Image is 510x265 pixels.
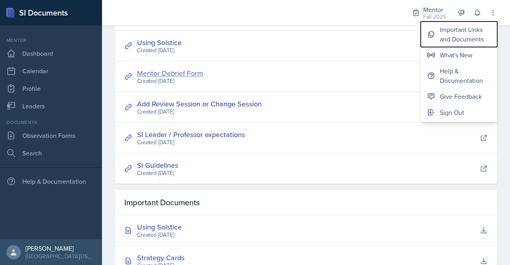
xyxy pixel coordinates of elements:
a: Observation Forms [3,128,99,143]
div: Created [DATE] [137,108,262,116]
div: Fall 2025 [423,13,446,21]
div: Sign Out [440,108,464,117]
button: Important Links and Documents [421,22,497,47]
a: Add Review Session or Change Session [137,99,262,109]
div: Give Feedback [440,92,482,101]
a: Search [3,145,99,161]
button: Sign Out [421,104,497,120]
div: Created [DATE] [137,169,178,177]
div: Important Links and Documents [440,25,491,44]
button: Help & Documentation [421,63,497,88]
div: Documents [3,119,99,126]
div: Strategy Cards [137,252,184,263]
div: [GEOGRAPHIC_DATA][US_STATE] [25,252,96,260]
a: SI Leader / Professor expectations [137,130,245,139]
div: Created [DATE] [137,46,182,55]
div: Mentor [3,37,99,44]
div: Using Solstice [137,222,182,232]
div: Mentor [423,5,446,14]
div: Created [DATE] [137,231,182,239]
span: Important Documents [124,196,200,208]
a: Mentor Debrief Form [137,68,203,78]
div: Help & Documentation [3,173,99,189]
a: Using Solstice [137,37,182,47]
button: What's New [421,47,497,63]
div: [PERSON_NAME] [25,244,96,252]
div: Created [DATE] [137,77,203,85]
a: SI Guidelines [137,160,178,170]
a: Dashboard [3,45,99,61]
button: Give Feedback [421,88,497,104]
div: What's New [440,50,473,60]
div: Help & Documentation [440,66,491,85]
div: Created [DATE] [137,138,245,147]
a: Leaders [3,98,99,114]
a: Profile [3,80,99,96]
a: Calendar [3,63,99,79]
